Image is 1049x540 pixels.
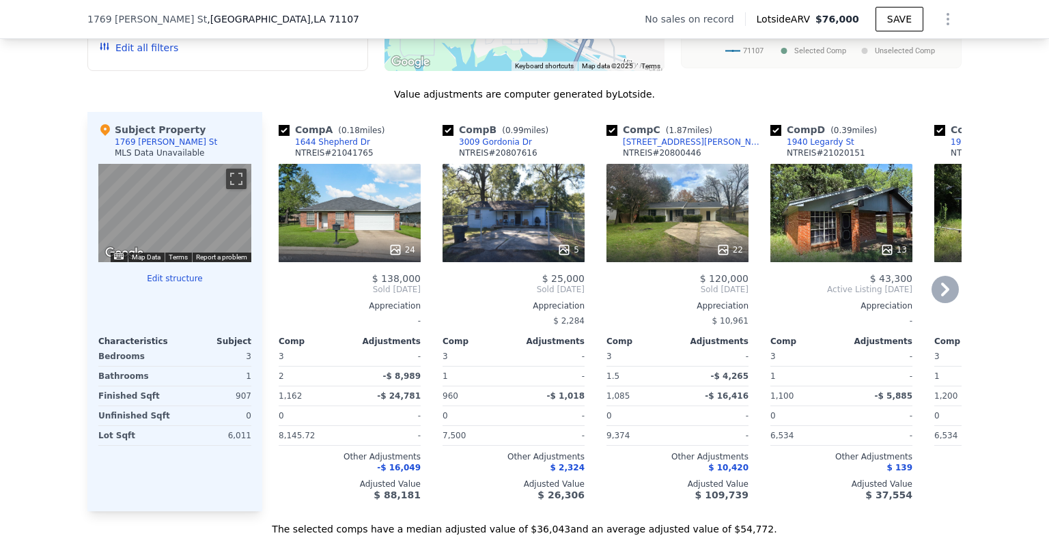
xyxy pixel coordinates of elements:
div: MLS Data Unavailable [115,147,205,158]
span: $ 25,000 [542,273,585,284]
div: - [770,311,912,330]
div: Map [98,164,251,262]
div: The selected comps have a median adjusted value of $36,043 and an average adjusted value of $54,7... [87,511,962,536]
div: - [516,367,585,386]
div: Other Adjustments [606,451,749,462]
div: 5 [557,243,579,257]
span: $ 120,000 [700,273,749,284]
div: Subject [175,336,251,347]
a: Terms (opens in new tab) [641,62,660,70]
span: -$ 16,049 [377,463,421,472]
span: -$ 5,885 [875,391,912,401]
span: $ 138,000 [372,273,421,284]
div: 2 [279,367,347,386]
div: Other Adjustments [279,451,421,462]
span: -$ 24,781 [377,391,421,401]
span: 3 [770,352,776,361]
span: 6,534 [770,431,794,440]
div: NTREIS # 21020041 [951,147,1029,158]
div: 0 [178,406,251,425]
div: 22 [716,243,743,257]
div: Comp [606,336,677,347]
a: Open this area in Google Maps (opens a new window) [102,244,147,262]
div: Comp C [606,123,718,137]
div: - [352,347,421,366]
div: 3009 Gordonia Dr [459,137,532,147]
div: Other Adjustments [770,451,912,462]
div: NTREIS # 21041765 [295,147,374,158]
div: 13 [880,243,907,257]
div: Lot Sqft [98,426,172,445]
span: 960 [443,391,458,401]
span: 1769 [PERSON_NAME] St [87,12,207,26]
div: Adjusted Value [279,479,421,489]
span: $ 26,306 [537,489,585,500]
div: 1.5 [606,367,675,386]
div: Appreciation [770,300,912,311]
span: 9,374 [606,431,630,440]
text: Unselected Comp [875,46,935,55]
span: Lotside ARV [757,12,815,26]
div: 6,011 [178,426,251,445]
span: 8,145.72 [279,431,315,440]
div: Comp [934,336,1005,347]
div: 1 [443,367,511,386]
a: Open this area in Google Maps (opens a new window) [388,53,433,71]
span: $ 2,284 [553,316,585,326]
div: Appreciation [279,300,421,311]
a: Terms (opens in new tab) [169,253,188,261]
span: ( miles) [496,126,554,135]
div: - [844,347,912,366]
div: - [680,426,749,445]
button: Edit structure [98,273,251,284]
div: Comp D [770,123,882,137]
div: Unfinished Sqft [98,406,172,425]
div: Adjusted Value [443,479,585,489]
div: 1644 Shepherd Dr [295,137,370,147]
span: $ 10,961 [712,316,749,326]
div: Subject Property [98,123,206,137]
a: 1644 Shepherd Dr [279,137,370,147]
span: 0 [934,411,940,421]
button: Edit all filters [99,41,178,55]
button: SAVE [876,7,923,31]
div: 907 [178,386,251,406]
div: - [680,406,749,425]
div: Adjustments [514,336,585,347]
span: $ 139 [886,463,912,472]
div: - [844,426,912,445]
span: ( miles) [660,126,718,135]
div: - [352,426,421,445]
img: Google [388,53,433,71]
span: , [GEOGRAPHIC_DATA] [207,12,359,26]
div: Characteristics [98,336,175,347]
div: Bedrooms [98,347,172,366]
a: 1936 Legardy St [934,137,1018,147]
div: 1769 [PERSON_NAME] St [115,137,217,147]
span: 1,162 [279,391,302,401]
span: ( miles) [333,126,390,135]
span: Sold [DATE] [279,284,421,295]
span: 3 [279,352,284,361]
button: Keyboard shortcuts [515,61,574,71]
span: $ 88,181 [374,489,421,500]
span: 0.18 [341,126,360,135]
span: Map data ©2025 [582,62,633,70]
div: 1 [770,367,839,386]
div: No sales on record [645,12,744,26]
div: 1940 Legardy St [787,137,854,147]
button: Show Options [934,5,962,33]
text: Selected Comp [794,46,846,55]
span: 0 [606,411,612,421]
text: 71107 [743,46,764,55]
a: [STREET_ADDRESS][PERSON_NAME] [606,137,765,147]
div: - [844,406,912,425]
div: - [680,347,749,366]
div: Adjusted Value [770,479,912,489]
img: Google [102,244,147,262]
div: - [516,347,585,366]
span: 3 [934,352,940,361]
button: Keyboard shortcuts [114,253,124,259]
div: - [516,426,585,445]
button: Toggle fullscreen view [226,169,247,189]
